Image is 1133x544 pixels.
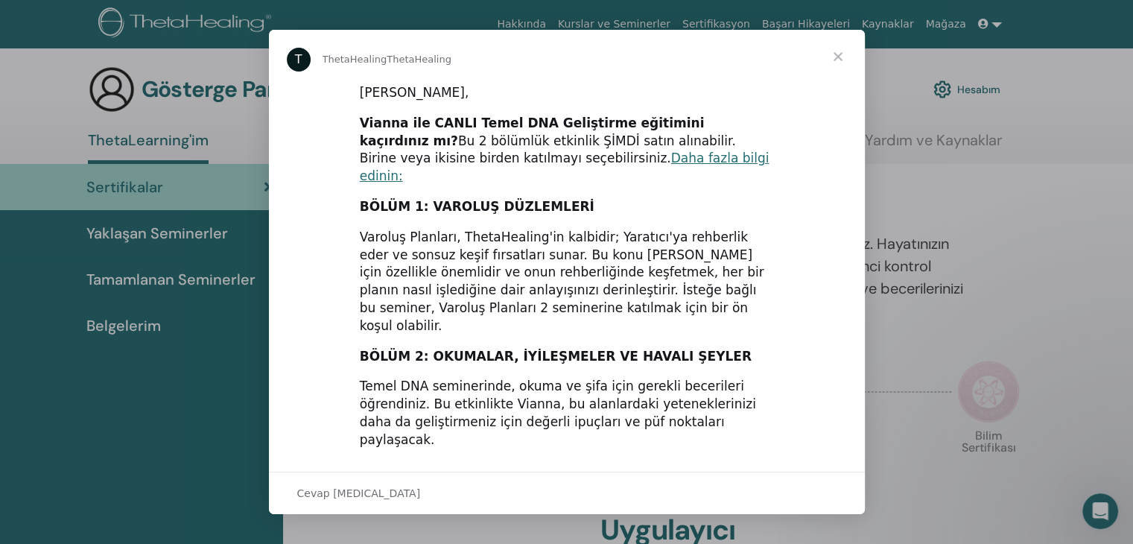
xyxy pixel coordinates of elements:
font: ThetaHealing [323,54,387,65]
font: BÖLÜM 1: VAROLUŞ DÜZLEMLERİ [360,199,594,214]
font: Cevap [MEDICAL_DATA] [297,487,421,499]
font: BÖLÜM 2: OKUMALAR, İYİLEŞMELER VE HAVALI ŞEYLER [360,349,752,364]
font: ThetaHealing [387,54,451,65]
div: ThetaHealing için profil resmi [287,48,311,72]
font: Temel DNA seminerinde, okuma ve şifa için gerekli becerileri öğrendiniz. Bu etkinlikte Vianna, bu... [360,379,756,446]
font: Vianna ile CANLI Temel DNA Geliştirme eğitimini kaçırdınız mı? [360,116,705,148]
div: Sohbeti aç ve yanıtla [269,472,865,514]
font: T [295,52,302,66]
font: Varoluş Planları, ThetaHealing'in kalbidir; Yaratıcı'ya rehberlik eder ve sonsuz keşif fırsatları... [360,230,764,333]
font: Bu 2 bölümlük etkinlik ŞİMDİ satın alınabilir. Birine veya ikisine birden katılmayı seçebilirsiniz. [360,133,736,166]
font: [PERSON_NAME], [360,85,469,100]
span: Kapat [811,30,865,83]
